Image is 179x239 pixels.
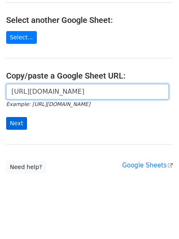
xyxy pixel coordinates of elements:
input: Paste your Google Sheet URL here [6,84,169,99]
input: Next [6,117,27,130]
a: Select... [6,31,37,44]
iframe: Chat Widget [138,200,179,239]
h4: Copy/paste a Google Sheet URL: [6,71,173,81]
small: Example: [URL][DOMAIN_NAME] [6,101,90,107]
a: Need help? [6,161,46,174]
a: Google Sheets [122,162,173,169]
h4: Select another Google Sheet: [6,15,173,25]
